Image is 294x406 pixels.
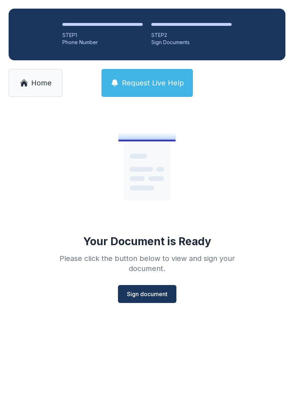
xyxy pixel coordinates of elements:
span: Home [31,78,52,88]
div: Sign Documents [151,39,232,46]
span: Sign document [127,290,167,298]
div: STEP 1 [62,32,143,39]
div: STEP 2 [151,32,232,39]
div: Please click the button below to view and sign your document. [44,253,250,274]
span: Request Live Help [122,78,184,88]
div: Phone Number [62,39,143,46]
div: Your Document is Ready [83,235,211,248]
